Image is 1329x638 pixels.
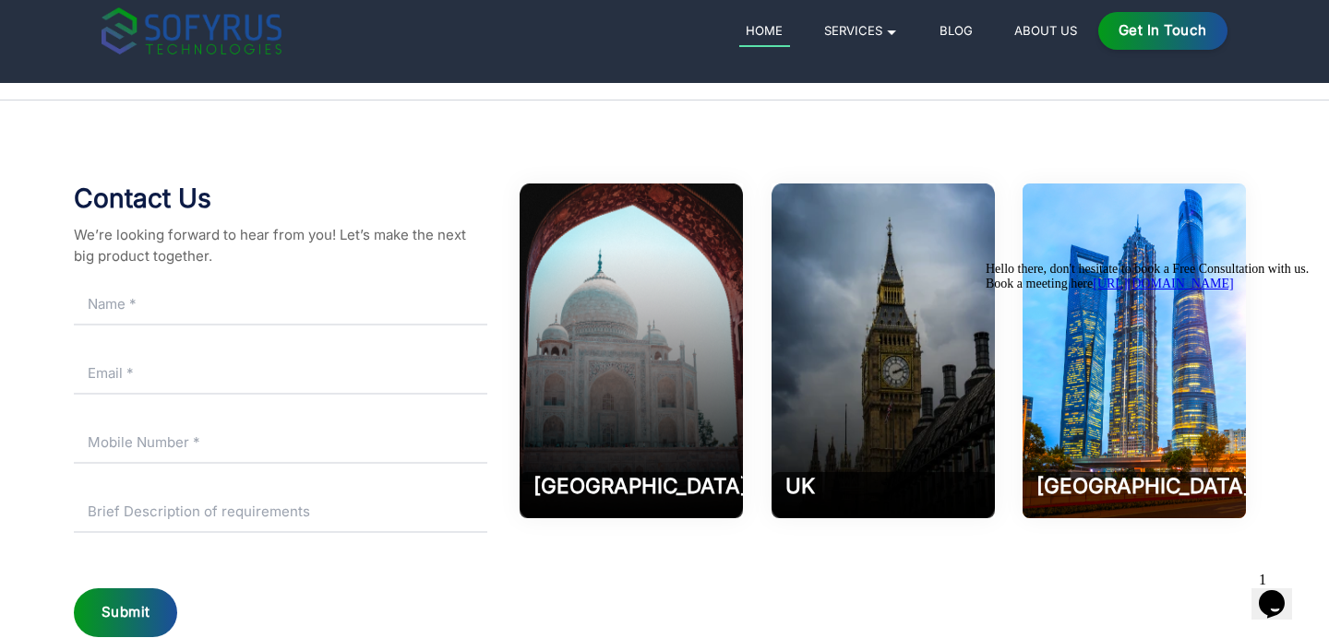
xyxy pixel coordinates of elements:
input: Brief Description of requirements [74,491,487,533]
input: Email * [74,353,487,395]
h2: UK [785,472,981,500]
img: Software Development Company in UK [772,183,995,518]
input: Name * [74,284,487,325]
img: sofyrus [102,7,281,54]
a: Get in Touch [1098,12,1228,50]
h2: Contact Us [74,183,487,215]
p: We’re looking forward to hear from you! Let’s make the next big product together. [74,225,487,266]
h2: [GEOGRAPHIC_DATA] [533,472,729,500]
a: Home [739,19,790,47]
a: About Us [1008,19,1084,41]
img: Software Development Company in Aligarh [520,183,743,518]
a: [URL][DOMAIN_NAME] [114,22,255,36]
button: Submit [74,588,177,637]
iframe: chat widget [1251,564,1311,620]
a: Blog [933,19,980,41]
div: Hello there, don't hesitate to book a Free Consultation with us.Book a meeting here[URL][DOMAIN_N... [7,7,340,37]
a: Services 🞃 [818,19,905,41]
img: Software Development Company in Riyadh [1023,183,1246,518]
iframe: chat widget [978,254,1311,555]
span: Hello there, don't hesitate to book a Free Consultation with us. Book a meeting here [7,7,330,36]
input: Mobile Number * [74,422,487,464]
